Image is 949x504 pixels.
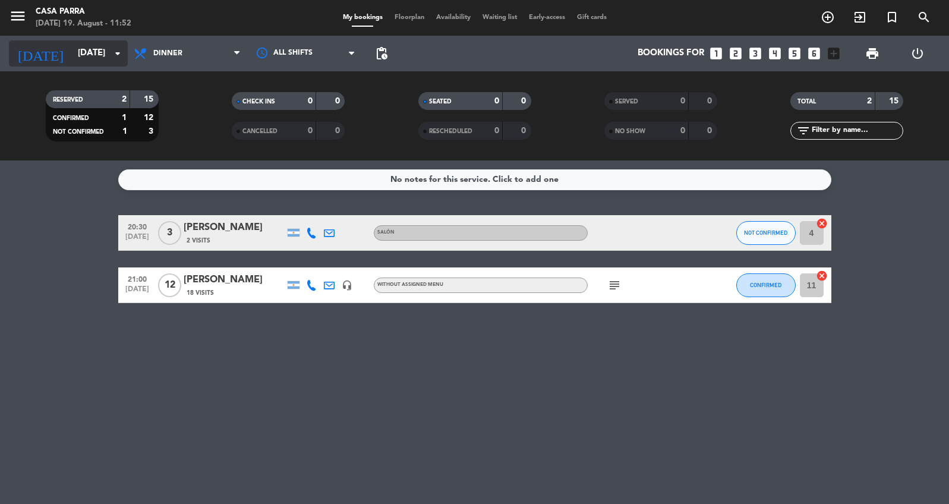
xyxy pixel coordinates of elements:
strong: 0 [335,127,342,135]
button: CONFIRMED [736,273,796,297]
button: NOT CONFIRMED [736,221,796,245]
i: cancel [816,270,828,282]
div: [PERSON_NAME] [184,220,285,235]
i: power_settings_new [910,46,925,61]
i: cancel [816,218,828,229]
strong: 0 [308,127,313,135]
i: subject [607,278,622,292]
div: No notes for this service. Click to add one [390,173,559,187]
strong: 2 [867,97,872,105]
div: Casa Parra [36,6,131,18]
strong: 1 [122,114,127,122]
i: search [917,10,931,24]
span: [DATE] [122,285,152,299]
div: LOG OUT [895,36,940,71]
span: CANCELLED [242,128,278,134]
span: 3 [158,221,181,245]
strong: 2 [122,95,127,103]
span: CONFIRMED [750,282,781,288]
span: Floorplan [389,14,430,21]
div: [PERSON_NAME] [184,272,285,288]
i: looks_5 [787,46,802,61]
i: menu [9,7,27,25]
strong: 0 [308,97,313,105]
i: add_circle_outline [821,10,835,24]
span: Waiting list [477,14,523,21]
strong: 1 [122,127,127,136]
span: Dinner [153,49,182,58]
i: headset_mic [342,280,352,291]
i: looks_3 [748,46,763,61]
span: 20:30 [122,219,152,233]
strong: 12 [144,114,156,122]
span: TOTAL [797,99,816,105]
strong: 0 [707,97,714,105]
strong: 15 [889,97,901,105]
span: SERVED [615,99,638,105]
i: turned_in_not [885,10,899,24]
i: arrow_drop_down [111,46,125,61]
span: Gift cards [571,14,613,21]
i: looks_two [728,46,743,61]
div: [DATE] 19. August - 11:52 [36,18,131,30]
button: menu [9,7,27,29]
strong: 0 [494,127,499,135]
span: Bookings for [638,48,704,59]
span: 12 [158,273,181,297]
span: NOT CONFIRMED [53,129,104,135]
span: 18 Visits [187,288,214,298]
strong: 15 [144,95,156,103]
span: SEATED [429,99,452,105]
span: NOT CONFIRMED [744,229,787,236]
span: CONFIRMED [53,115,89,121]
i: looks_6 [806,46,822,61]
span: Availability [430,14,477,21]
strong: 0 [680,127,685,135]
i: exit_to_app [853,10,867,24]
span: My bookings [337,14,389,21]
span: SALÓN [377,230,395,235]
span: pending_actions [374,46,389,61]
span: [DATE] [122,233,152,247]
span: RESCHEDULED [429,128,472,134]
strong: 0 [521,127,528,135]
span: Early-access [523,14,571,21]
strong: 0 [494,97,499,105]
strong: 0 [680,97,685,105]
i: [DATE] [9,40,72,67]
span: CHECK INS [242,99,275,105]
strong: 0 [707,127,714,135]
span: print [865,46,879,61]
input: Filter by name... [811,124,903,137]
span: Without assigned menu [377,282,443,287]
i: filter_list [796,124,811,138]
span: 2 Visits [187,236,210,245]
span: RESERVED [53,97,83,103]
i: looks_one [708,46,724,61]
strong: 0 [521,97,528,105]
strong: 3 [149,127,156,136]
strong: 0 [335,97,342,105]
i: add_box [826,46,841,61]
span: 21:00 [122,272,152,285]
span: NO SHOW [615,128,645,134]
i: looks_4 [767,46,783,61]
